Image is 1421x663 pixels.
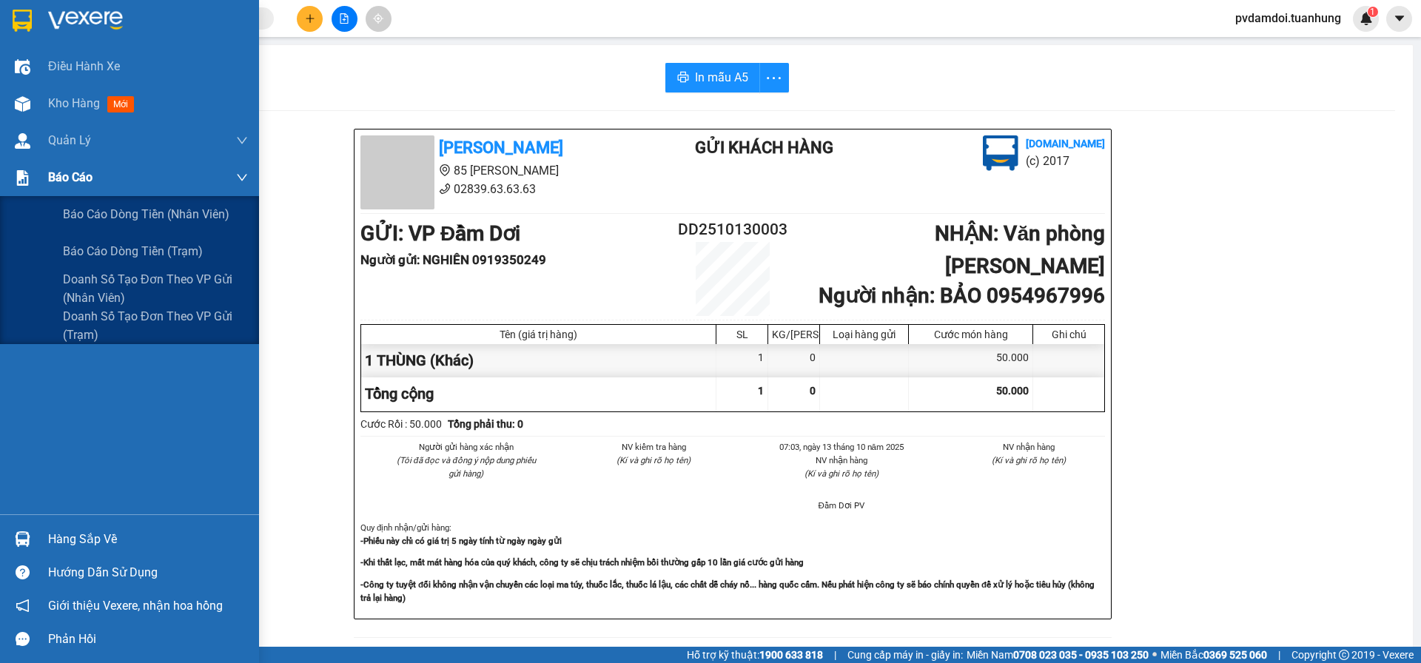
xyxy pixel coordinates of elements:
[578,440,730,454] li: NV kiểm tra hàng
[758,385,764,397] span: 1
[63,270,248,307] span: Doanh số tạo đơn theo VP gửi (nhân viên)
[361,344,716,377] div: 1 THÙNG (Khác)
[720,329,764,340] div: SL
[63,307,248,344] span: Doanh số tạo đơn theo VP gửi (trạm)
[85,54,97,66] span: phone
[7,92,167,117] b: GỬI : VP Đầm Dơi
[1360,12,1373,25] img: icon-new-feature
[804,468,879,479] i: (Kí và ghi rõ họ tên)
[373,13,383,24] span: aim
[85,36,97,47] span: environment
[7,33,282,51] li: 85 [PERSON_NAME]
[953,440,1106,454] li: NV nhận hàng
[48,562,248,584] div: Hướng dẫn sử dụng
[297,6,323,32] button: plus
[759,649,823,661] strong: 1900 633 818
[360,521,1105,605] div: Quy định nhận/gửi hàng :
[16,565,30,579] span: question-circle
[48,168,93,186] span: Báo cáo
[1203,649,1267,661] strong: 0369 525 060
[360,579,1095,603] strong: -Công ty tuyệt đối không nhận vận chuyển các loại ma túy, thuốc lắc, thuốc lá lậu, các chất dễ ch...
[765,454,918,467] li: NV nhận hàng
[439,164,451,176] span: environment
[847,647,963,663] span: Cung cấp máy in - giấy in:
[1386,6,1412,32] button: caret-down
[13,10,32,32] img: logo-vxr
[768,344,820,377] div: 0
[16,632,30,646] span: message
[360,557,804,568] strong: -Khi thất lạc, mất mát hàng hóa của quý khách, công ty sẽ chịu trách nhiệm bồi thường gấp 10 lần ...
[983,135,1018,171] img: logo.jpg
[360,221,520,246] b: GỬI : VP Đầm Dơi
[365,329,712,340] div: Tên (giá trị hàng)
[360,252,546,267] b: Người gửi : NGHIÊN 0919350249
[63,242,203,260] span: Báo cáo dòng tiền (trạm)
[107,96,134,112] span: mới
[390,440,542,454] li: Người gửi hàng xác nhận
[617,455,691,465] i: (Kí và ghi rõ họ tên)
[1370,7,1375,17] span: 1
[1393,12,1406,25] span: caret-down
[759,63,789,92] button: more
[63,205,229,223] span: Báo cáo dòng tiền (nhân viên)
[15,531,30,547] img: warehouse-icon
[810,385,816,397] span: 0
[366,6,392,32] button: aim
[48,57,120,75] span: Điều hành xe
[48,96,100,110] span: Kho hàng
[772,329,816,340] div: KG/[PERSON_NAME]
[992,455,1066,465] i: (Kí và ghi rõ họ tên)
[996,385,1029,397] span: 50.000
[1037,329,1101,340] div: Ghi chú
[1160,647,1267,663] span: Miền Bắc
[360,161,636,180] li: 85 [PERSON_NAME]
[967,647,1149,663] span: Miền Nam
[819,283,1105,308] b: Người nhận : BẢO 0954967996
[1152,652,1157,658] span: ⚪️
[439,183,451,195] span: phone
[439,138,563,157] b: [PERSON_NAME]
[305,13,315,24] span: plus
[824,329,904,340] div: Loại hàng gửi
[671,218,795,242] h2: DD2510130003
[365,385,434,403] span: Tổng cộng
[448,418,523,430] b: Tổng phải thu: 0
[48,628,248,650] div: Phản hồi
[677,71,689,85] span: printer
[1223,9,1353,27] span: pvdamdoi.tuanhung
[332,6,357,32] button: file-add
[397,455,536,479] i: (Tôi đã đọc và đồng ý nộp dung phiếu gửi hàng)
[1339,650,1349,660] span: copyright
[16,599,30,613] span: notification
[1278,647,1280,663] span: |
[1368,7,1378,17] sup: 1
[909,344,1033,377] div: 50.000
[935,221,1105,278] b: NHẬN : Văn phòng [PERSON_NAME]
[339,13,349,24] span: file-add
[765,499,918,512] li: Đầm Dơi PV
[15,133,30,149] img: warehouse-icon
[665,63,760,92] button: printerIn mẫu A5
[48,528,248,551] div: Hàng sắp về
[15,170,30,186] img: solution-icon
[1026,152,1105,170] li: (c) 2017
[15,59,30,75] img: warehouse-icon
[48,131,91,149] span: Quản Lý
[360,416,442,432] div: Cước Rồi : 50.000
[360,180,636,198] li: 02839.63.63.63
[687,647,823,663] span: Hỗ trợ kỹ thuật:
[760,69,788,87] span: more
[913,329,1029,340] div: Cước món hàng
[1026,138,1105,149] b: [DOMAIN_NAME]
[1013,649,1149,661] strong: 0708 023 035 - 0935 103 250
[236,172,248,184] span: down
[716,344,768,377] div: 1
[695,138,833,157] b: Gửi khách hàng
[236,135,248,147] span: down
[48,596,223,615] span: Giới thiệu Vexere, nhận hoa hồng
[765,440,918,454] li: 07:03, ngày 13 tháng 10 năm 2025
[834,647,836,663] span: |
[85,10,209,28] b: [PERSON_NAME]
[695,68,748,87] span: In mẫu A5
[7,51,282,70] li: 02839.63.63.63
